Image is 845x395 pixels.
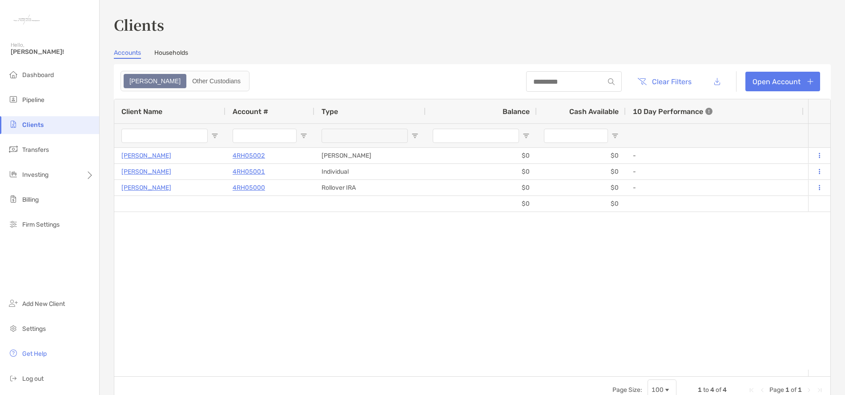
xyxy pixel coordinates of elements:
img: firm-settings icon [8,219,19,229]
button: Open Filter Menu [612,132,619,139]
span: of [716,386,721,394]
span: Cash Available [569,107,619,116]
div: Rollover IRA [314,180,426,195]
div: $0 [537,196,626,212]
a: [PERSON_NAME] [121,150,171,161]
img: add_new_client icon [8,298,19,309]
a: Accounts [114,49,141,59]
div: Next Page [805,387,813,394]
div: $0 [426,148,537,163]
img: transfers icon [8,144,19,155]
a: [PERSON_NAME] [121,182,171,193]
span: Client Name [121,107,162,116]
div: $0 [537,164,626,179]
button: Open Filter Menu [300,132,307,139]
img: input icon [608,78,615,85]
div: $0 [537,180,626,195]
span: [PERSON_NAME]! [11,48,94,56]
span: Firm Settings [22,221,60,228]
div: segmented control [121,71,249,91]
div: - [633,164,797,179]
img: get-help icon [8,348,19,358]
div: $0 [426,180,537,195]
span: of [791,386,797,394]
span: Dashboard [22,71,54,79]
img: pipeline icon [8,94,19,105]
img: clients icon [8,119,19,130]
input: Client Name Filter Input [121,129,208,143]
span: 4 [723,386,727,394]
img: dashboard icon [8,69,19,80]
div: $0 [537,148,626,163]
span: Page [769,386,784,394]
a: 4RH05002 [233,150,265,161]
div: Page Size: [612,386,642,394]
div: Other Custodians [187,75,245,87]
a: Open Account [745,72,820,91]
div: 100 [652,386,664,394]
img: investing icon [8,169,19,179]
span: Balance [503,107,530,116]
button: Open Filter Menu [523,132,530,139]
div: First Page [748,387,755,394]
button: Clear Filters [631,72,698,91]
span: Log out [22,375,44,383]
a: 4RH05000 [233,182,265,193]
span: Clients [22,121,44,129]
a: [PERSON_NAME] [121,166,171,177]
img: settings icon [8,323,19,334]
span: Transfers [22,146,49,154]
input: Cash Available Filter Input [544,129,608,143]
input: Balance Filter Input [433,129,519,143]
span: Settings [22,325,46,333]
span: Get Help [22,350,47,358]
a: 4RH05001 [233,166,265,177]
span: 1 [785,386,789,394]
input: Account # Filter Input [233,129,297,143]
div: Previous Page [759,387,766,394]
div: $0 [426,196,537,212]
span: to [703,386,709,394]
div: - [633,148,797,163]
button: Open Filter Menu [211,132,218,139]
span: 1 [798,386,802,394]
div: - [633,180,797,195]
span: Type [322,107,338,116]
span: 1 [698,386,702,394]
span: Pipeline [22,96,44,104]
span: 4 [710,386,714,394]
a: Households [154,49,188,59]
span: Billing [22,196,39,204]
span: Investing [22,171,48,179]
img: logout icon [8,373,19,383]
img: billing icon [8,194,19,204]
div: $0 [426,164,537,179]
div: Individual [314,164,426,179]
span: Account # [233,107,268,116]
img: Zoe Logo [11,4,43,36]
h3: Clients [114,14,831,35]
div: Zoe [125,75,185,87]
button: Open Filter Menu [411,132,418,139]
div: 10 Day Performance [633,99,712,123]
span: Add New Client [22,300,65,308]
div: [PERSON_NAME] [314,148,426,163]
div: Last Page [816,387,823,394]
